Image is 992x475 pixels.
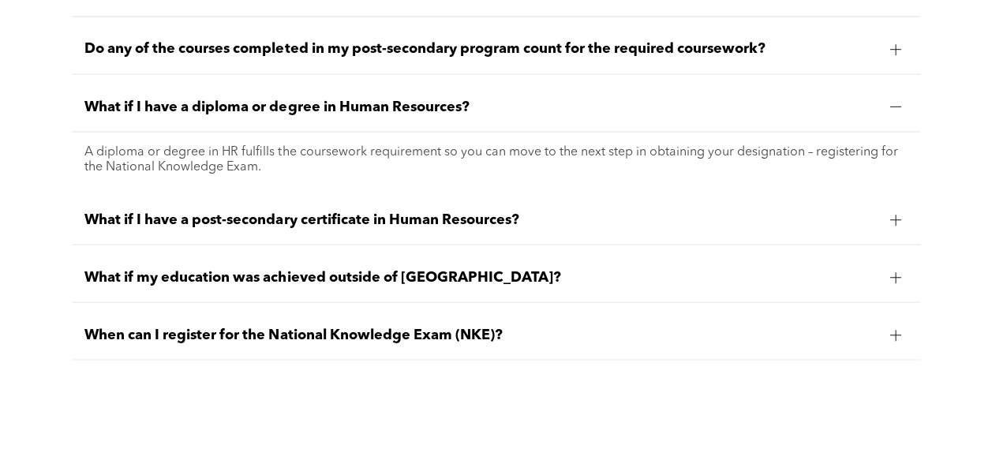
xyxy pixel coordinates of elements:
[84,268,877,286] span: What if my education was achieved outside of [GEOGRAPHIC_DATA]?
[84,40,877,58] span: Do any of the courses completed in my post-secondary program count for the required coursework?
[84,211,877,228] span: What if I have a post-secondary certificate in Human Resources?
[84,144,907,174] p: A diploma or degree in HR fulfills the coursework requirement so you can move to the next step in...
[84,98,877,115] span: What if I have a diploma or degree in Human Resources?
[84,326,877,343] span: When can I register for the National Knowledge Exam (NKE)?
